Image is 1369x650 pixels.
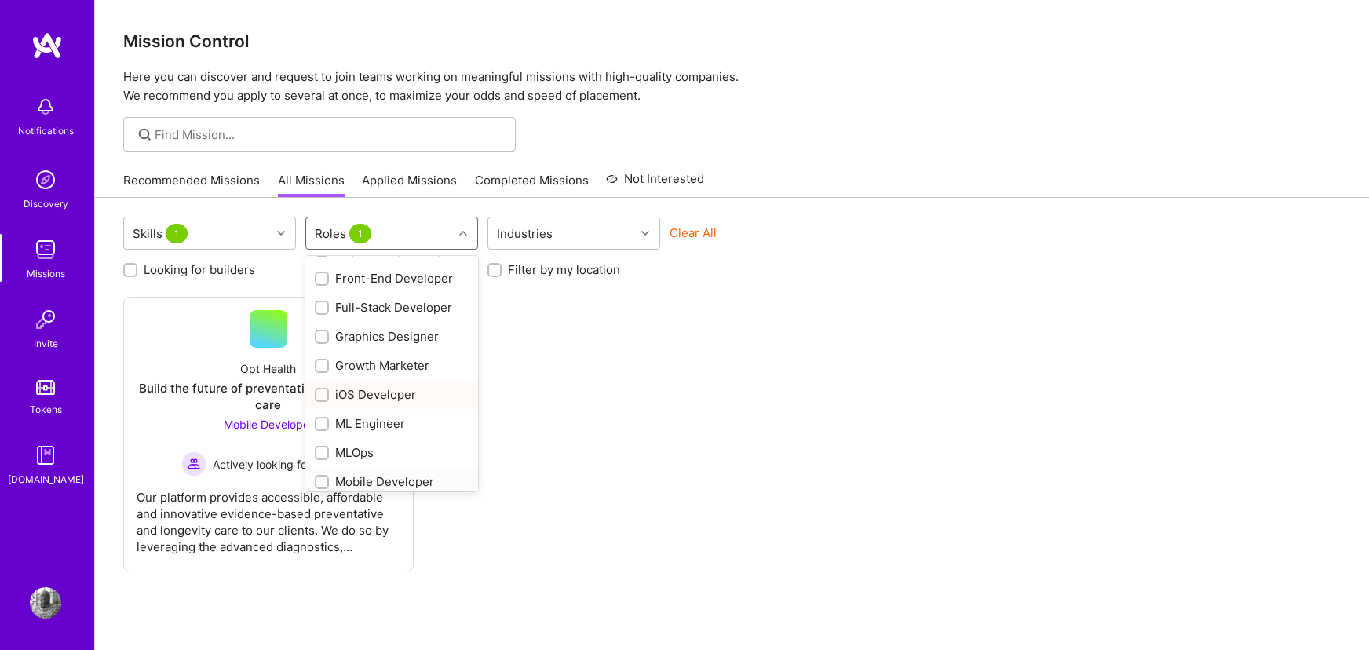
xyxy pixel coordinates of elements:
[26,587,65,619] a: User Avatar
[144,261,255,278] label: Looking for builders
[129,222,195,245] div: Skills
[315,386,469,403] div: iOS Developer
[315,328,469,345] div: Graphics Designer
[166,224,188,243] span: 1
[36,380,55,395] img: tokens
[224,418,313,431] span: Mobile Developer
[641,229,649,237] i: icon Chevron
[137,477,400,555] div: Our platform provides accessible, affordable and innovative evidence-based preventative and longe...
[181,451,206,477] img: Actively looking for builders
[315,444,469,461] div: MLOps
[459,229,467,237] i: icon Chevron
[8,471,84,487] div: [DOMAIN_NAME]
[670,225,717,241] button: Clear All
[508,261,620,278] label: Filter by my location
[475,172,589,198] a: Completed Missions
[30,234,61,265] img: teamwork
[123,31,1341,51] h3: Mission Control
[240,360,296,377] div: Opt Health
[137,310,400,558] a: Opt HealthBuild the future of preventative and longevity careMobile Developer Actively looking fo...
[315,270,469,287] div: Front-End Developer
[493,222,557,245] div: Industries
[31,31,63,60] img: logo
[278,172,345,198] a: All Missions
[30,91,61,122] img: bell
[315,299,469,316] div: Full-Stack Developer
[137,380,400,413] div: Build the future of preventative and longevity care
[30,164,61,195] img: discovery
[606,170,704,198] a: Not Interested
[213,456,355,473] span: Actively looking for builders
[277,229,285,237] i: icon Chevron
[30,304,61,335] img: Invite
[362,172,457,198] a: Applied Missions
[34,335,58,352] div: Invite
[155,126,504,143] input: Find Mission...
[315,415,469,432] div: ML Engineer
[136,126,154,144] i: icon SearchGrey
[27,265,65,282] div: Missions
[30,587,61,619] img: User Avatar
[311,222,378,245] div: Roles
[30,440,61,471] img: guide book
[315,357,469,374] div: Growth Marketer
[18,122,74,139] div: Notifications
[123,68,1341,105] p: Here you can discover and request to join teams working on meaningful missions with high-quality ...
[349,224,371,243] span: 1
[315,473,469,490] div: Mobile Developer
[24,195,68,212] div: Discovery
[123,172,260,198] a: Recommended Missions
[30,401,62,418] div: Tokens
